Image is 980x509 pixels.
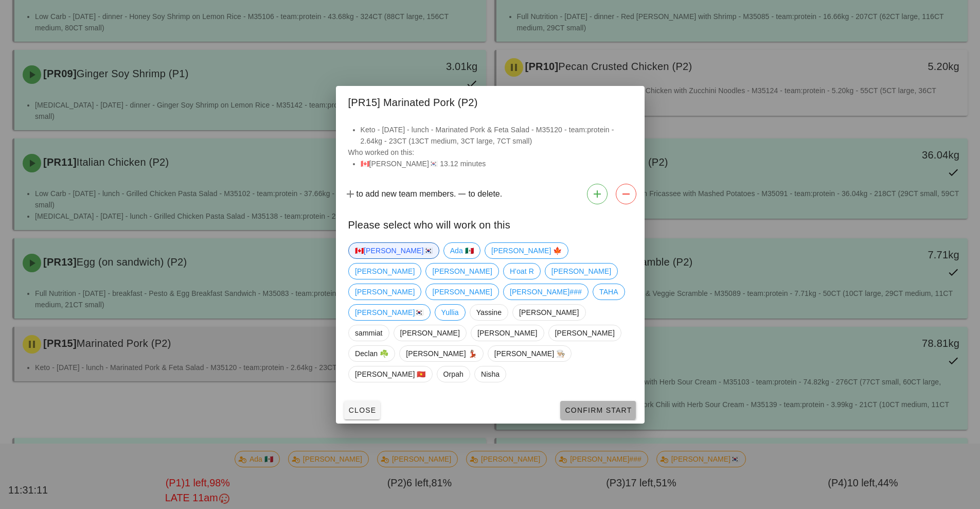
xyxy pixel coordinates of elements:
span: [PERSON_NAME] 🍁 [491,243,562,258]
span: [PERSON_NAME] [355,264,415,279]
span: Confirm Start [564,406,632,414]
button: Confirm Start [560,401,636,419]
li: Keto - [DATE] - lunch - Marinated Pork & Feta Salad - M35120 - team:protein - 2.64kg - 23CT (13CT... [361,124,632,147]
span: [PERSON_NAME] [477,325,537,341]
div: Please select who will work on this [336,208,645,238]
span: [PERSON_NAME] 👨🏼‍🍳 [494,346,565,361]
div: Who worked on this: [336,124,645,180]
span: [PERSON_NAME]### [509,284,581,300]
span: [PERSON_NAME]🇰🇷 [355,305,424,320]
span: [PERSON_NAME] [355,284,415,300]
span: Yassine [476,305,501,320]
span: 🇨🇦[PERSON_NAME]🇰🇷 [355,243,433,258]
span: [PERSON_NAME] [551,264,611,279]
span: Close [348,406,377,414]
span: [PERSON_NAME] [555,325,614,341]
span: [PERSON_NAME] [519,305,579,320]
span: [PERSON_NAME] [432,284,492,300]
span: Nisha [480,366,499,382]
div: to add new team members. to delete. [336,180,645,208]
span: [PERSON_NAME] [400,325,459,341]
span: Orpah [443,366,463,382]
span: Yullia [441,305,458,320]
span: sammiat [355,325,383,341]
div: [PR15] Marinated Pork (P2) [336,86,645,116]
button: Close [344,401,381,419]
span: H'oat R [509,264,533,279]
span: TAHA [599,284,618,300]
span: Ada 🇲🇽 [450,243,473,258]
span: [PERSON_NAME] 💃🏽 [406,346,477,361]
span: Declan ☘️ [355,346,388,361]
span: [PERSON_NAME] 🇻🇳 [355,366,426,382]
li: 🇨🇦[PERSON_NAME]🇰🇷 13.12 minutes [361,158,632,169]
span: [PERSON_NAME] [432,264,492,279]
